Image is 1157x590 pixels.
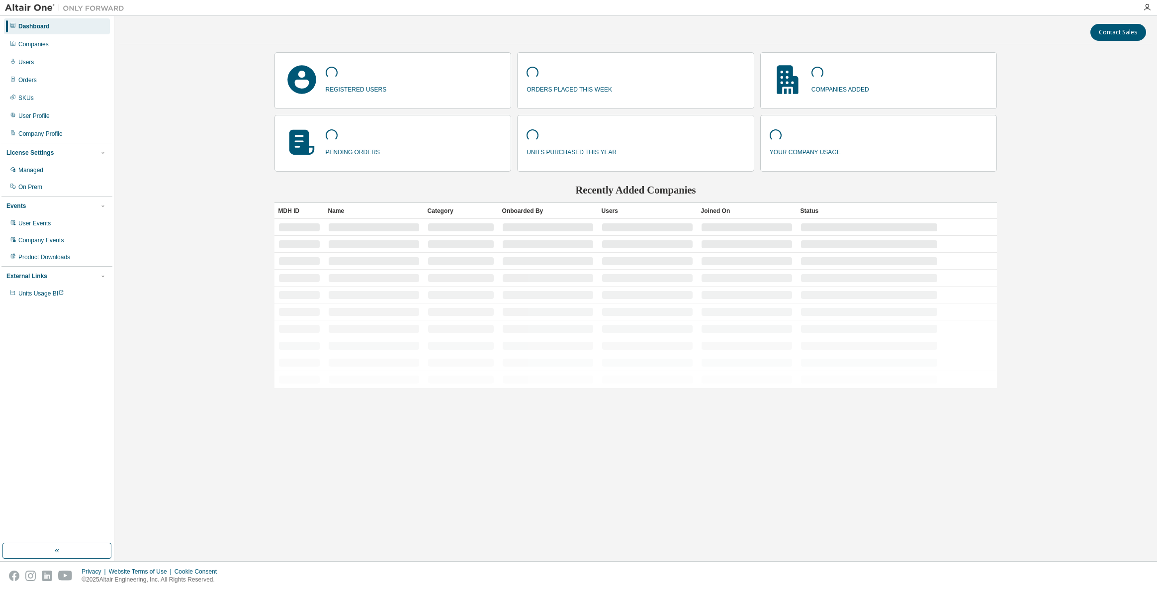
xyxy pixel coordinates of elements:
[6,272,47,280] div: External Links
[527,83,612,94] p: orders placed this week
[326,145,380,157] p: pending orders
[326,83,387,94] p: registered users
[25,571,36,581] img: instagram.svg
[602,203,693,219] div: Users
[18,183,42,191] div: On Prem
[175,568,223,576] div: Cookie Consent
[6,202,26,210] div: Events
[770,145,841,157] p: your company usage
[18,166,43,174] div: Managed
[18,130,63,138] div: Company Profile
[109,568,175,576] div: Website Terms of Use
[18,58,34,66] div: Users
[18,219,51,227] div: User Events
[18,40,49,48] div: Companies
[82,576,223,584] p: © 2025 Altair Engineering, Inc. All Rights Reserved.
[701,203,793,219] div: Joined On
[1090,24,1146,41] button: Contact Sales
[5,3,129,13] img: Altair One
[18,253,70,261] div: Product Downloads
[18,94,34,102] div: SKUs
[18,22,50,30] div: Dashboard
[42,571,52,581] img: linkedin.svg
[328,203,420,219] div: Name
[428,203,494,219] div: Category
[18,112,50,120] div: User Profile
[58,571,73,581] img: youtube.svg
[18,290,64,297] span: Units Usage BI
[527,145,617,157] p: units purchased this year
[278,203,320,219] div: MDH ID
[801,203,938,219] div: Status
[18,76,37,84] div: Orders
[82,568,108,576] div: Privacy
[502,203,594,219] div: Onboarded By
[18,236,64,244] div: Company Events
[9,571,19,581] img: facebook.svg
[274,184,997,197] h2: Recently Added Companies
[811,83,869,94] p: companies added
[6,149,54,157] div: License Settings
